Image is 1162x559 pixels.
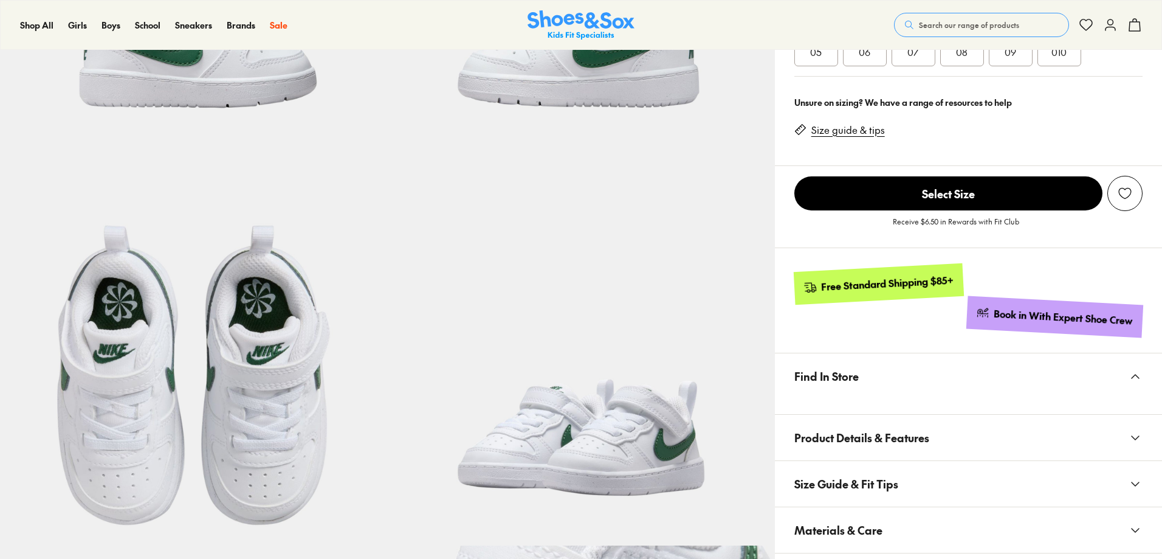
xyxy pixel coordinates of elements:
a: Shop All [20,19,53,32]
span: Boys [101,19,120,31]
button: Product Details & Features [775,415,1162,460]
button: Search our range of products [894,13,1069,37]
span: 010 [1051,44,1067,59]
a: Sale [270,19,287,32]
a: Shoes & Sox [528,10,634,40]
img: SNS_Logo_Responsive.svg [528,10,634,40]
span: 08 [956,44,968,59]
a: Sneakers [175,19,212,32]
button: Add to Wishlist [1107,176,1143,211]
button: Find In Store [775,353,1162,399]
span: Search our range of products [919,19,1019,30]
span: Sneakers [175,19,212,31]
span: Girls [68,19,87,31]
span: Product Details & Features [794,420,929,456]
a: Boys [101,19,120,32]
button: Size Guide & Fit Tips [775,461,1162,507]
a: Book in With Expert Shoe Crew [966,296,1143,338]
span: Find In Store [794,358,859,394]
a: Girls [68,19,87,32]
a: Size guide & tips [811,123,885,137]
img: 7-553339_1 [387,158,774,545]
div: Book in With Expert Shoe Crew [994,307,1133,328]
span: Size Guide & Fit Tips [794,466,898,502]
a: Brands [227,19,255,32]
span: Select Size [794,176,1102,210]
div: Free Standard Shipping $85+ [820,274,954,294]
button: Materials & Care [775,507,1162,553]
a: Free Standard Shipping $85+ [793,263,963,305]
span: 05 [810,44,822,59]
span: 06 [859,44,870,59]
span: School [135,19,160,31]
span: Sale [270,19,287,31]
span: Materials & Care [794,512,882,548]
span: Shop All [20,19,53,31]
a: School [135,19,160,32]
button: Select Size [794,176,1102,211]
span: 09 [1005,44,1016,59]
div: Unsure on sizing? We have a range of resources to help [794,96,1143,109]
span: Brands [227,19,255,31]
p: Receive $6.50 in Rewards with Fit Club [893,216,1019,238]
span: 07 [907,44,919,59]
